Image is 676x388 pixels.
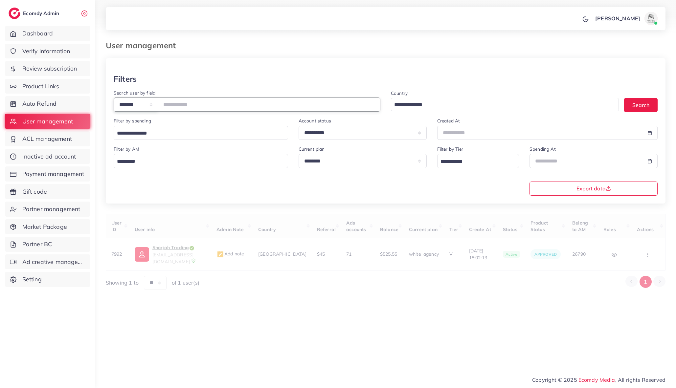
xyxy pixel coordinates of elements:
[22,117,73,126] span: User management
[595,14,640,22] p: [PERSON_NAME]
[530,182,658,196] button: Export data
[5,184,90,199] a: Gift code
[114,118,151,124] label: Filter by spending
[22,275,42,284] span: Setting
[23,10,61,16] h2: Ecomdy Admin
[437,154,519,168] div: Search for option
[644,12,658,25] img: avatar
[532,376,665,384] span: Copyright © 2025
[114,126,288,140] div: Search for option
[22,99,57,108] span: Auto Refund
[5,114,90,129] a: User management
[22,240,52,248] span: Partner BC
[5,131,90,146] a: ACL management
[22,258,85,266] span: Ad creative management
[9,8,20,19] img: logo
[5,79,90,94] a: Product Links
[22,205,80,213] span: Partner management
[5,61,90,76] a: Review subscription
[22,82,59,91] span: Product Links
[22,135,72,143] span: ACL management
[530,146,556,152] label: Spending At
[391,98,619,111] div: Search for option
[5,219,90,234] a: Market Package
[106,41,181,50] h3: User management
[22,187,47,196] span: Gift code
[5,96,90,111] a: Auto Refund
[22,170,84,178] span: Payment management
[437,146,463,152] label: Filter by Tier
[5,149,90,164] a: Inactive ad account
[5,166,90,182] a: Payment management
[115,128,280,139] input: Search for option
[22,152,76,161] span: Inactive ad account
[5,272,90,287] a: Setting
[578,377,615,383] a: Ecomdy Media
[299,146,325,152] label: Current plan
[437,118,460,124] label: Created At
[22,47,70,55] span: Verify information
[9,8,61,19] a: logoEcomdy Admin
[114,146,139,152] label: Filter by AM
[438,157,510,167] input: Search for option
[615,376,665,384] span: , All rights Reserved
[22,64,77,73] span: Review subscription
[5,254,90,269] a: Ad creative management
[392,100,610,110] input: Search for option
[22,223,67,231] span: Market Package
[114,74,137,84] h3: Filters
[624,98,658,112] button: Search
[5,26,90,41] a: Dashboard
[114,154,288,168] div: Search for option
[391,90,408,97] label: Country
[115,157,280,167] input: Search for option
[22,29,53,38] span: Dashboard
[592,12,660,25] a: [PERSON_NAME]avatar
[5,44,90,59] a: Verify information
[5,237,90,252] a: Partner BC
[114,90,155,96] label: Search user by field
[299,118,331,124] label: Account status
[5,202,90,217] a: Partner management
[576,186,611,191] span: Export data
